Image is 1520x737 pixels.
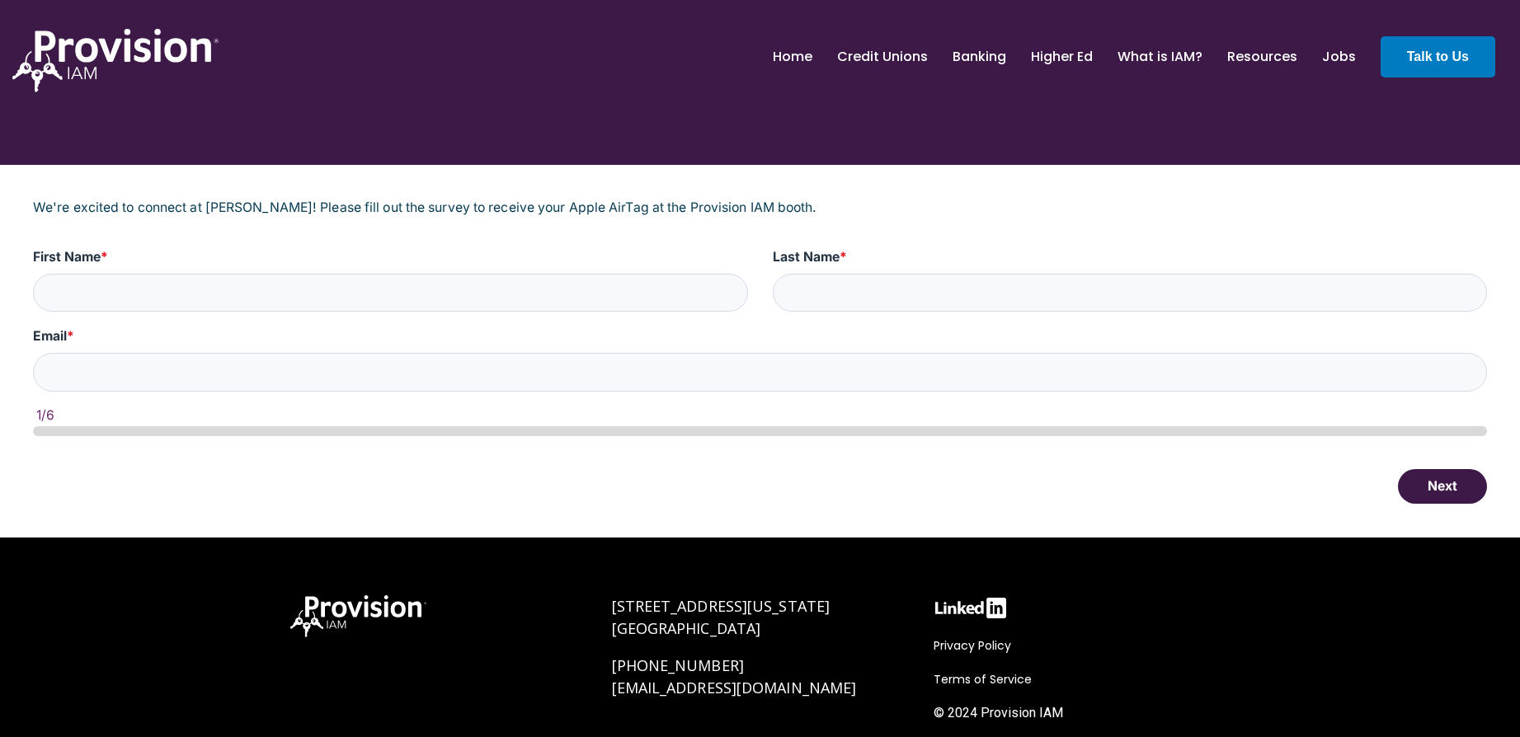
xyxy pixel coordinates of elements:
[36,408,1487,423] div: 1/6
[837,43,928,71] a: Credit Unions
[612,596,831,638] a: [STREET_ADDRESS][US_STATE][GEOGRAPHIC_DATA]
[12,29,219,92] img: ProvisionIAM-Logo-White
[934,705,1063,721] span: © 2024 Provision IAM
[760,31,1368,83] nav: menu
[934,595,1008,621] img: linkedin
[33,426,1487,436] div: page 1 of 6
[1407,49,1469,63] strong: Talk to Us
[33,198,1487,218] p: We're excited to connect at [PERSON_NAME]! Please fill out the survey to receive your Apple AirTa...
[934,636,1019,655] a: Privacy Policy
[773,43,812,71] a: Home
[33,328,67,344] span: Email
[33,249,101,265] span: First Name
[934,671,1032,688] span: Terms of Service
[1398,469,1487,504] button: Next
[612,678,857,697] a: [EMAIL_ADDRESS][DOMAIN_NAME]
[1031,43,1093,71] a: Higher Ed
[934,669,1040,689] a: Terms of Service
[953,43,1006,71] a: Banking
[612,618,761,638] span: [GEOGRAPHIC_DATA]
[934,636,1231,731] div: Navigation Menu
[773,249,840,265] span: Last Name
[612,655,744,675] a: [PHONE_NUMBER]
[1381,36,1495,77] a: Talk to Us
[290,595,426,637] img: ProvisionIAM-Logo-White@3x
[1227,43,1297,71] a: Resources
[934,637,1011,654] span: Privacy Policy
[1322,43,1356,71] a: Jobs
[612,596,831,616] span: [STREET_ADDRESS][US_STATE]
[1118,43,1202,71] a: What is IAM?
